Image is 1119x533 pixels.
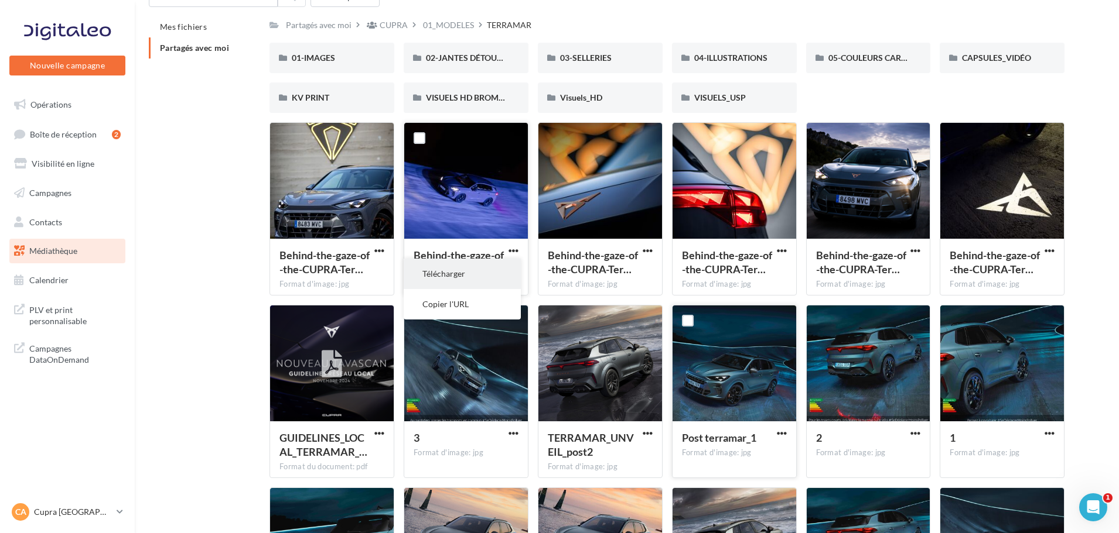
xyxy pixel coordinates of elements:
[487,19,531,31] div: TERRAMAR
[279,431,367,458] span: GUIDELINES_LOCAL_TERRAMAR_2024.pdf
[560,53,612,63] span: 03-SELLERIES
[950,249,1040,276] span: Behind-the-gaze-of-the-CUPRA-Terramar_05_HQ
[816,279,921,290] div: Format d'image: jpg
[380,19,408,31] div: CUPRA
[414,448,518,458] div: Format d'image: jpg
[548,462,653,472] div: Format d'image: jpg
[404,289,521,319] button: Copier l'URL
[426,92,519,102] span: VISUELS HD BROMURES
[112,130,121,139] div: 2
[7,122,128,147] a: Boîte de réception2
[9,56,125,75] button: Nouvelle campagne
[7,239,128,263] a: Médiathèque
[828,53,944,63] span: 05-COULEURS CARROSSERIES
[9,501,125,523] a: CA Cupra [GEOGRAPHIC_DATA]
[682,431,756,444] span: Post terramar_1
[160,43,229,53] span: Partagés avec moi
[560,92,602,102] span: Visuels_HD
[286,19,352,31] div: Partagés avec moi
[1079,493,1107,521] iframe: Intercom live chat
[816,249,906,276] span: Behind-the-gaze-of-the-CUPRA-Terramar_01_HQ
[279,462,384,472] div: Format du document: pdf
[7,268,128,293] a: Calendrier
[292,53,335,63] span: 01-IMAGES
[29,246,77,256] span: Médiathèque
[32,159,94,169] span: Visibilité en ligne
[30,129,97,139] span: Boîte de réception
[7,152,128,176] a: Visibilité en ligne
[30,99,71,109] span: Opérations
[29,302,121,327] span: PLV et print personnalisable
[160,22,207,32] span: Mes fichiers
[548,431,634,458] span: TERRAMAR_UNVEIL_post2
[1103,493,1113,503] span: 1
[7,336,128,370] a: Campagnes DataOnDemand
[962,53,1031,63] span: CAPSULES_VIDÉO
[404,259,521,289] button: Télécharger
[950,279,1055,290] div: Format d'image: jpg
[426,53,516,63] span: 02-JANTES DÉTOURÉES
[29,341,121,366] span: Campagnes DataOnDemand
[816,431,822,444] span: 2
[29,188,71,198] span: Campagnes
[694,92,746,102] span: VISUELS_USP
[7,297,128,332] a: PLV et print personnalisable
[15,506,26,518] span: CA
[34,506,112,518] p: Cupra [GEOGRAPHIC_DATA]
[29,216,62,226] span: Contacts
[7,181,128,205] a: Campagnes
[816,448,921,458] div: Format d'image: jpg
[950,431,956,444] span: 1
[279,249,370,276] span: Behind-the-gaze-of-the-CUPRA-Terramar_02_HQ
[7,92,128,117] a: Opérations
[414,431,419,444] span: 3
[548,279,653,290] div: Format d'image: jpg
[682,279,787,290] div: Format d'image: jpg
[694,53,767,63] span: 04-ILLUSTRATIONS
[279,279,384,290] div: Format d'image: jpg
[292,92,329,102] span: KV PRINT
[950,448,1055,458] div: Format d'image: jpg
[414,249,504,276] span: Behind-the-gaze-of-the-CUPRA-Terramar_03_HQ
[548,249,638,276] span: Behind-the-gaze-of-the-CUPRA-Terramar_06_HQ
[7,210,128,235] a: Contacts
[682,448,787,458] div: Format d'image: jpg
[29,275,69,285] span: Calendrier
[682,249,772,276] span: Behind-the-gaze-of-the-CUPRA-Terramar_04_HQ
[423,19,474,31] div: 01_MODELES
